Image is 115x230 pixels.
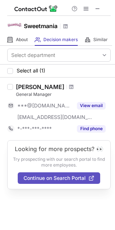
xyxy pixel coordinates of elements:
span: [EMAIL_ADDRESS][DOMAIN_NAME] [17,114,93,120]
div: [PERSON_NAME] [16,83,64,90]
div: Select department [11,52,55,59]
div: General Manager [16,91,111,98]
img: ContactOut v5.3.10 [14,4,58,13]
span: Similar [93,37,108,43]
h1: Sweetmania [24,22,57,30]
span: ***@[DOMAIN_NAME] [17,102,73,109]
span: Decision makers [43,37,78,43]
button: Reveal Button [77,125,106,132]
span: Select all (1) [17,68,45,74]
span: Continue on Search Portal [24,175,86,181]
span: About [16,37,28,43]
header: Looking for more prospects? 👀 [15,146,103,152]
p: Try prospecting with our search portal to find more employees. [13,156,105,168]
img: f8eb5737a661c83b37dcfac2df3f22cd [7,18,22,32]
button: Continue on Search Portal [18,172,100,184]
button: Reveal Button [77,102,106,109]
